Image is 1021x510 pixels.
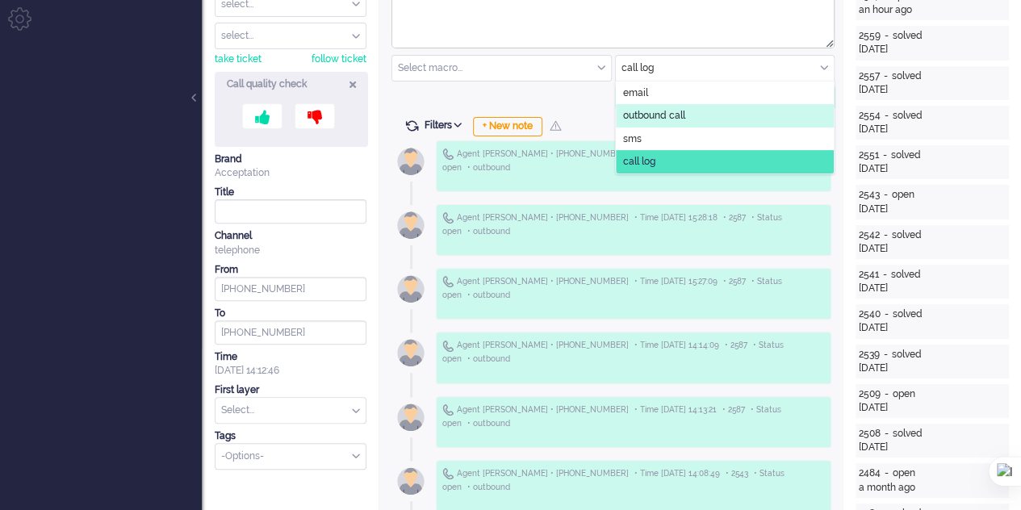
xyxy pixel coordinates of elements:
[880,228,892,242] div: -
[215,307,366,320] div: To
[859,203,1006,216] div: [DATE]
[457,213,629,222] span: Agent [PERSON_NAME] • [PHONE_NUMBER]
[881,466,893,480] div: -
[859,282,1006,295] div: [DATE]
[473,117,542,136] div: + New note
[215,23,366,49] div: Assign User
[457,405,629,414] span: Agent [PERSON_NAME] • [PHONE_NUMBER]
[859,109,881,123] div: 2554
[215,153,366,166] div: Brand
[391,461,431,501] img: avatar
[215,229,366,243] div: Channel
[634,213,718,222] span: • Time [DATE] 15:28:18
[879,148,891,162] div: -
[891,148,921,162] div: solved
[634,469,720,478] span: • Time [DATE] 14:08:49
[879,268,891,282] div: -
[425,119,467,131] span: Filters
[623,132,642,146] span: sms
[215,263,366,277] div: From
[893,427,923,441] div: solved
[623,109,685,123] span: outbound call
[859,188,880,202] div: 2543
[623,155,655,169] span: call log
[881,427,893,441] div: -
[467,163,510,172] span: • outbound
[880,69,892,83] div: -
[312,52,366,66] div: follow ticket
[881,109,893,123] div: -
[442,405,781,428] span: • Status open
[467,419,510,428] span: • outbound
[859,162,1006,176] div: [DATE]
[893,387,915,401] div: open
[859,401,1006,415] div: [DATE]
[634,341,719,349] span: • Time [DATE] 14:14:09
[215,429,366,443] div: Tags
[6,6,435,35] body: Rich Text Area. Press ALT-0 for help.
[723,277,746,286] span: • 2587
[892,228,922,242] div: solved
[634,277,718,286] span: • Time [DATE] 15:27:09
[8,7,44,44] li: Admin menu
[881,29,893,43] div: -
[467,483,510,491] span: • outbound
[227,77,307,91] span: Call quality check
[893,466,915,480] div: open
[859,123,1006,136] div: [DATE]
[725,341,747,349] span: • 2587
[881,307,893,321] div: -
[442,275,454,287] img: ic_telephone_grey.svg
[457,469,629,478] span: Agent [PERSON_NAME] • [PHONE_NUMBER]
[893,29,923,43] div: solved
[442,213,782,236] span: • Status open
[215,186,366,199] div: Title
[215,320,366,345] input: +31612345678
[859,69,880,83] div: 2557
[726,469,748,478] span: • 2543
[391,397,431,437] img: avatar
[859,242,1006,256] div: [DATE]
[467,291,510,299] span: • outbound
[391,205,431,245] img: avatar
[215,383,366,397] div: First layer
[881,387,893,401] div: -
[442,148,454,160] img: ic_telephone_grey.svg
[616,150,835,173] li: call log
[616,82,835,105] li: email
[859,83,1006,97] div: [DATE]
[722,405,745,414] span: • 2587
[820,33,834,48] div: Resize
[215,350,366,378] div: [DATE] 14:12:46
[442,340,454,352] img: ic_telephone_grey.svg
[859,268,879,282] div: 2541
[859,307,881,321] div: 2540
[892,188,914,202] div: open
[215,166,366,180] div: Acceptation
[859,362,1006,375] div: [DATE]
[442,149,782,172] span: • Status open
[859,348,880,362] div: 2539
[859,29,881,43] div: 2559
[634,405,717,414] span: • Time [DATE] 14:13:21
[859,427,881,441] div: 2508
[859,43,1006,56] div: [DATE]
[623,86,648,100] span: email
[859,228,880,242] div: 2542
[859,321,1006,335] div: [DATE]
[616,104,835,127] li: outbound call
[467,227,510,236] span: • outbound
[859,148,879,162] div: 2551
[892,348,922,362] div: solved
[442,211,454,224] img: ic_telephone_grey.svg
[859,387,881,401] div: 2509
[215,350,366,364] div: Time
[859,441,1006,454] div: [DATE]
[442,467,454,479] img: ic_telephone_grey.svg
[891,268,921,282] div: solved
[616,127,835,151] li: sms
[859,466,881,480] div: 2484
[859,481,1006,495] div: a month ago
[892,69,922,83] div: solved
[391,269,431,309] img: avatar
